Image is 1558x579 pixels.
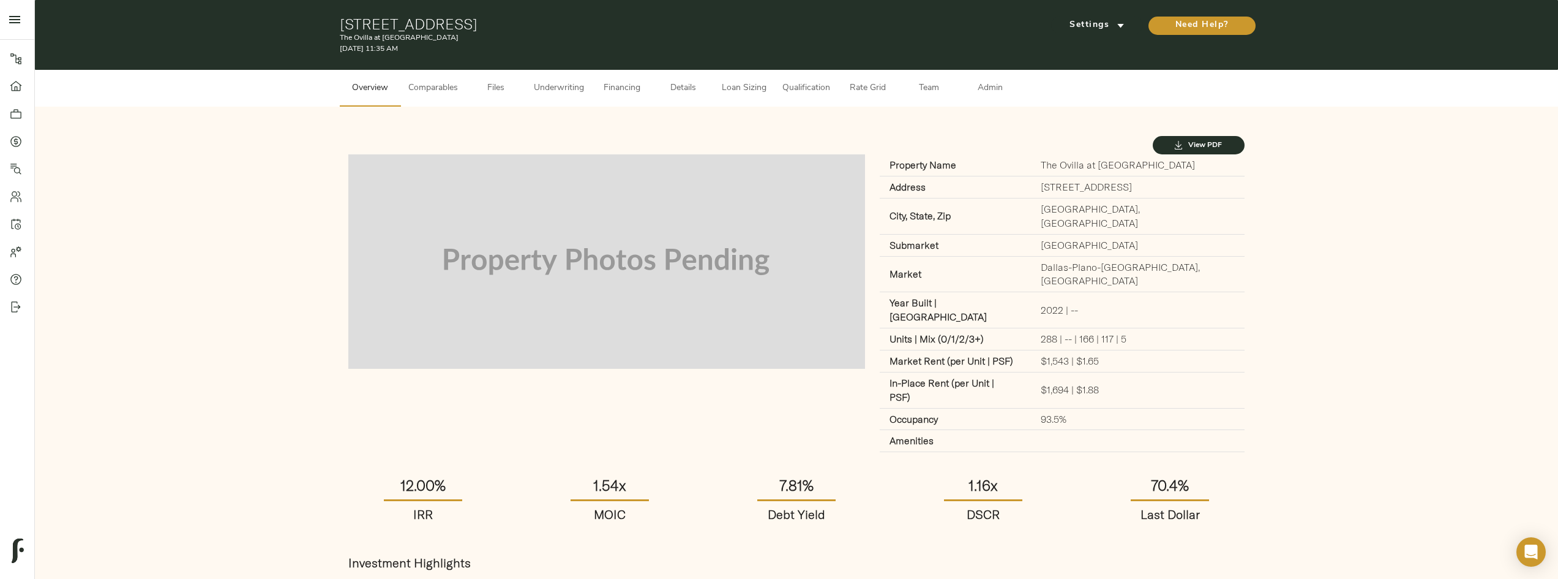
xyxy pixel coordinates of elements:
th: Occupancy [880,408,1031,430]
span: Settings [1063,18,1131,33]
td: $1,694 | $1.88 [1031,372,1245,408]
span: Details [660,81,706,96]
th: Property Name [880,154,1031,176]
strong: MOIC [594,507,626,522]
img: logo [12,539,24,563]
th: In-Place Rent (per Unit | PSF) [880,372,1031,408]
th: Market Rent (per Unit | PSF) [880,350,1031,372]
td: 93.5% [1031,408,1245,430]
strong: 1.54x [593,476,626,494]
td: [GEOGRAPHIC_DATA], [GEOGRAPHIC_DATA] [1031,198,1245,234]
strong: DSCR [967,507,1000,522]
span: Team [906,81,953,96]
div: Open Intercom Messenger [1516,537,1546,567]
strong: Last Dollar [1140,507,1200,522]
th: Amenities [880,430,1031,452]
td: [STREET_ADDRESS] [1031,176,1245,199]
span: Admin [967,81,1014,96]
span: Need Help? [1161,18,1243,33]
strong: 70.4% [1151,476,1189,494]
span: Financing [599,81,645,96]
th: Market [880,256,1031,292]
strong: IRR [413,507,433,522]
button: Need Help? [1148,17,1256,35]
strong: 12.00% [400,476,446,494]
p: [DATE] 11:35 AM [340,44,949,55]
span: Loan Sizing [721,81,768,96]
button: Settings [1051,16,1143,34]
td: [GEOGRAPHIC_DATA] [1031,234,1245,256]
th: City, State, Zip [880,198,1031,234]
th: Submarket [880,234,1031,256]
strong: 7.81% [779,476,814,494]
th: Address [880,176,1031,199]
table: asset overview [880,154,1245,452]
button: View PDF [1153,136,1245,154]
td: The Ovilla at [GEOGRAPHIC_DATA] [1031,154,1245,176]
span: Files [473,81,519,96]
strong: Debt Yield [768,507,825,522]
span: View PDF [1165,139,1232,152]
span: Qualification [782,81,830,96]
h1: [STREET_ADDRESS] [340,15,949,32]
td: 288 | -- | 166 | 117 | 5 [1031,328,1245,350]
span: Rate Grid [845,81,891,96]
span: Underwriting [534,81,584,96]
td: Dallas-Plano-[GEOGRAPHIC_DATA], [GEOGRAPHIC_DATA] [1031,256,1245,292]
img: no_image_available [348,154,865,369]
td: 2022 | -- [1031,292,1245,328]
span: Comparables [408,81,458,96]
th: Units | Mix (0/1/2/3+) [880,328,1031,350]
strong: 1.16x [968,476,998,494]
span: Overview [347,81,394,96]
th: Year Built | [GEOGRAPHIC_DATA] [880,292,1031,328]
strong: Investment Highlights [348,555,471,570]
p: The Ovilla at [GEOGRAPHIC_DATA] [340,32,949,44]
td: $1,543 | $1.65 [1031,350,1245,372]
